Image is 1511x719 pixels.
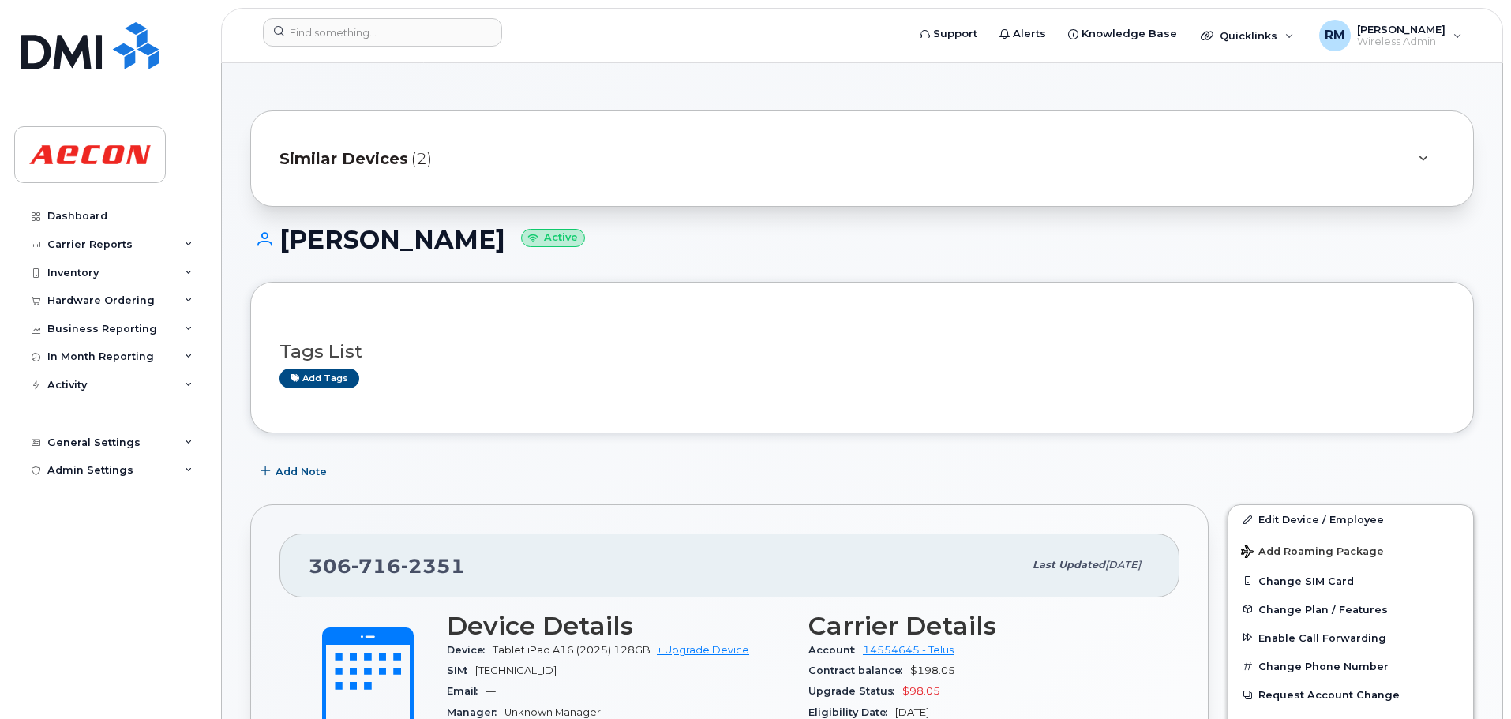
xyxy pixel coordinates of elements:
span: Device [447,644,493,656]
span: Enable Call Forwarding [1258,631,1386,643]
button: Add Roaming Package [1228,534,1473,567]
span: Tablet iPad A16 (2025) 128GB [493,644,651,656]
span: Email [447,685,486,697]
span: Change Plan / Features [1258,603,1388,615]
h3: Tags List [279,342,1445,361]
button: Enable Call Forwarding [1228,624,1473,652]
button: Change Plan / Features [1228,595,1473,624]
h1: [PERSON_NAME] [250,226,1474,253]
span: (2) [411,148,432,170]
button: Add Note [250,457,340,485]
span: Last updated [1033,559,1105,571]
span: 716 [351,554,401,578]
span: Similar Devices [279,148,408,170]
span: [TECHNICAL_ID] [475,665,557,676]
a: + Upgrade Device [657,644,749,656]
small: Active [521,229,585,247]
span: $198.05 [910,665,955,676]
span: Add Note [276,464,327,479]
span: Eligibility Date [808,706,895,718]
span: Contract balance [808,665,910,676]
span: Account [808,644,863,656]
h3: Carrier Details [808,612,1151,640]
span: [DATE] [1105,559,1141,571]
span: SIM [447,665,475,676]
button: Request Account Change [1228,680,1473,709]
span: Manager [447,706,504,718]
span: Upgrade Status [808,685,902,697]
button: Change Phone Number [1228,652,1473,680]
span: Unknown Manager [504,706,601,718]
button: Change SIM Card [1228,567,1473,595]
a: 14554645 - Telus [863,644,954,656]
a: Edit Device / Employee [1228,505,1473,534]
h3: Device Details [447,612,789,640]
a: Add tags [279,369,359,388]
span: 2351 [401,554,465,578]
span: — [486,685,496,697]
span: 306 [309,554,465,578]
span: $98.05 [902,685,940,697]
span: Add Roaming Package [1241,545,1384,560]
span: [DATE] [895,706,929,718]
